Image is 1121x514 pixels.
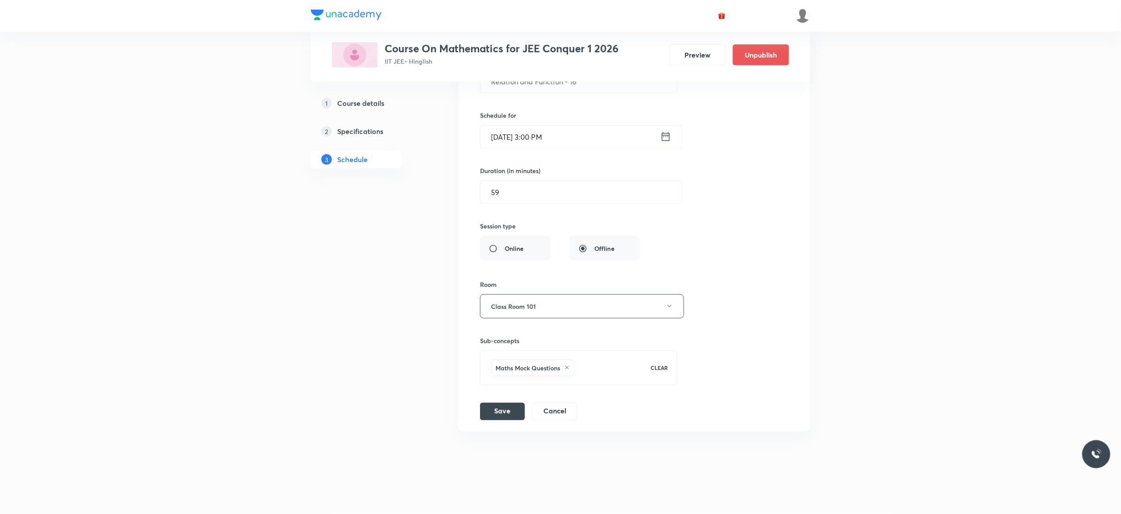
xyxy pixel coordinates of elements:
button: Save [480,403,525,420]
p: 2 [321,126,332,137]
h6: Duration (in minutes) [480,166,540,175]
img: 04F7236C-AFBF-45C8-ABDC-28C89B1A2C42_plus.png [332,42,378,68]
p: 1 [321,98,332,109]
a: 2Specifications [311,123,430,140]
img: Anuruddha Kumar [795,8,810,23]
button: Preview [670,44,726,65]
button: Class Room 101 [480,294,684,319]
h6: Schedule for [480,111,677,120]
p: CLEAR [651,364,668,372]
button: avatar [715,9,729,23]
h6: Maths Mock Questions [495,363,560,373]
a: 1Course details [311,94,430,112]
p: 3 [321,154,332,165]
h6: Sub-concepts [480,336,677,345]
h5: Schedule [337,154,368,165]
h5: Specifications [337,126,383,137]
button: Cancel [532,403,577,420]
img: avatar [718,12,726,20]
h6: Room [480,280,497,289]
h5: Course details [337,98,384,109]
h3: Course On Mathematics for JEE Conquer 1 2026 [385,42,619,55]
img: Company Logo [311,10,382,20]
p: IIT JEE • Hinglish [385,57,619,66]
input: 59 [480,181,682,203]
h6: Session type [480,221,516,231]
button: Unpublish [733,44,789,65]
a: Company Logo [311,10,382,22]
img: ttu [1091,449,1102,460]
